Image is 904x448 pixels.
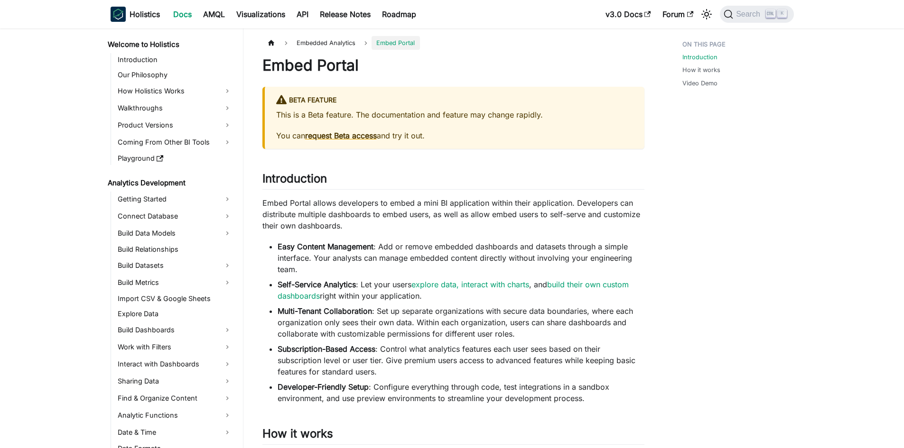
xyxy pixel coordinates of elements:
strong: Easy Content Management [278,242,373,251]
a: Roadmap [376,7,422,22]
a: Introduction [682,53,718,62]
a: Analytics Development [105,176,235,190]
h2: Introduction [262,172,644,190]
h1: Embed Portal [262,56,644,75]
a: Build Relationships [115,243,235,256]
a: Walkthroughs [115,101,235,116]
a: AMQL [197,7,231,22]
p: You can and try it out. [276,130,633,141]
nav: Docs sidebar [101,28,243,448]
a: HolisticsHolistics [111,7,160,22]
a: Analytic Functions [115,408,235,423]
a: Visualizations [231,7,291,22]
a: v3.0 Docs [600,7,657,22]
li: : Add or remove embedded dashboards and datasets through a simple interface. Your analysts can ma... [278,241,644,275]
a: Build Data Models [115,226,235,241]
a: Forum [657,7,699,22]
p: Embed Portal allows developers to embed a mini BI application within their application. Developer... [262,197,644,231]
li: : Let your users , and right within your application. [278,279,644,302]
strong: Multi-Tenant Collaboration [278,306,372,316]
a: Sharing Data [115,374,235,389]
nav: Breadcrumbs [262,36,644,50]
a: Our Philosophy [115,68,235,82]
a: Getting Started [115,192,235,207]
span: Embedded Analytics [292,36,360,50]
a: request Beta access [305,131,377,140]
a: Connect Database [115,209,235,224]
div: BETA FEATURE [276,94,633,107]
a: Interact with Dashboards [115,357,235,372]
strong: Self-Service Analytics [278,280,356,289]
strong: Subscription-Based Access [278,344,375,354]
h2: How it works [262,427,644,445]
a: Release Notes [314,7,376,22]
a: Find & Organize Content [115,391,235,406]
a: How Holistics Works [115,83,235,99]
a: Import CSV & Google Sheets [115,292,235,305]
li: : Set up separate organizations with secure data boundaries, where each organization only sees th... [278,305,644,339]
span: Search [733,10,766,18]
a: Docs [168,7,197,22]
a: Home page [262,36,280,50]
a: Build Dashboards [115,322,235,338]
kbd: K [777,9,787,18]
a: Explore Data [115,307,235,320]
strong: Developer-Friendly Setup [278,382,369,392]
a: Video Demo [682,79,718,88]
img: Holistics [111,7,126,22]
b: Holistics [130,9,160,20]
a: Playground [115,152,235,165]
a: Product Versions [115,118,235,133]
a: API [291,7,314,22]
a: Date & Time [115,425,235,440]
a: Work with Filters [115,339,235,355]
button: Switch between dark and light mode (currently light mode) [699,7,714,22]
button: Search (Ctrl+K) [720,6,793,23]
a: How it works [682,65,720,74]
a: Build Datasets [115,258,235,273]
span: Embed Portal [372,36,419,50]
a: Welcome to Holistics [105,38,235,51]
p: This is a Beta feature. The documentation and feature may change rapidly. [276,109,633,120]
a: Coming From Other BI Tools [115,135,235,150]
li: : Configure everything through code, test integrations in a sandbox environment, and use preview ... [278,381,644,404]
li: : Control what analytics features each user sees based on their subscription level or user tier. ... [278,343,644,377]
a: Build Metrics [115,275,235,290]
a: explore data, interact with charts [411,280,529,289]
a: Introduction [115,53,235,66]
